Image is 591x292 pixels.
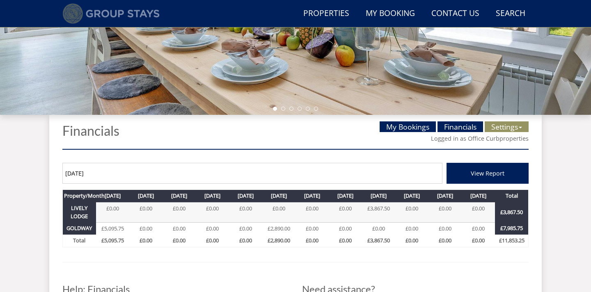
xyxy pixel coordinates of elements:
[239,205,252,212] a: £0.00
[66,224,92,232] a: GOLDWAY
[62,123,119,139] a: Financials
[62,163,442,184] input: Month/Year
[462,235,495,247] th: £0.00
[329,235,362,247] th: £0.00
[462,190,495,202] th: [DATE]
[173,205,186,212] a: £0.00
[306,225,318,232] a: £0.00
[472,205,485,212] a: £0.00
[405,225,418,232] a: £0.00
[206,205,219,212] a: £0.00
[268,225,290,232] a: £2,890.00
[96,190,129,202] th: [DATE]
[96,235,129,247] th: £5,095.75
[362,190,395,202] th: [DATE]
[129,235,163,247] th: £0.00
[262,190,295,202] th: [DATE]
[395,235,428,247] th: £0.00
[196,190,229,202] th: [DATE]
[339,205,352,212] a: £0.00
[431,135,529,142] a: Logged in as Office Curbproperties
[492,5,529,23] a: Search
[428,190,462,202] th: [DATE]
[428,5,483,23] a: Contact Us
[140,225,152,232] a: £0.00
[71,204,88,220] a: LIVELY LODGE
[438,121,483,132] a: Financials
[295,190,329,202] th: [DATE]
[129,190,163,202] th: [DATE]
[140,205,152,212] a: £0.00
[295,235,329,247] th: £0.00
[485,121,529,132] a: Settings
[101,225,124,232] a: £5,095.75
[495,222,528,235] th: £7,985.75
[362,5,418,23] a: My Booking
[262,235,295,247] th: £2,890.00
[380,121,436,132] a: My Bookings
[306,205,318,212] a: £0.00
[395,190,428,202] th: [DATE]
[439,225,451,232] a: £0.00
[329,190,362,202] th: [DATE]
[163,190,196,202] th: [DATE]
[300,5,353,23] a: Properties
[362,235,395,247] th: £3,867.50
[495,202,528,222] th: £3,867.50
[229,190,262,202] th: [DATE]
[372,225,385,232] a: £0.00
[163,235,196,247] th: £0.00
[447,163,529,184] button: View Report
[495,190,528,202] th: Total
[173,225,186,232] a: £0.00
[63,235,96,247] th: Total
[339,225,352,232] a: £0.00
[367,205,390,212] a: £3,867.50
[206,225,219,232] a: £0.00
[471,169,504,177] span: View Report
[229,235,262,247] th: £0.00
[273,205,285,212] a: £0.00
[495,235,528,247] th: £11,853.25
[239,225,252,232] a: £0.00
[439,205,451,212] a: £0.00
[428,235,462,247] th: £0.00
[63,190,96,202] th: Property/Month
[405,205,418,212] a: £0.00
[62,3,160,24] img: Group Stays
[472,225,485,232] a: £0.00
[196,235,229,247] th: £0.00
[106,205,119,212] a: £0.00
